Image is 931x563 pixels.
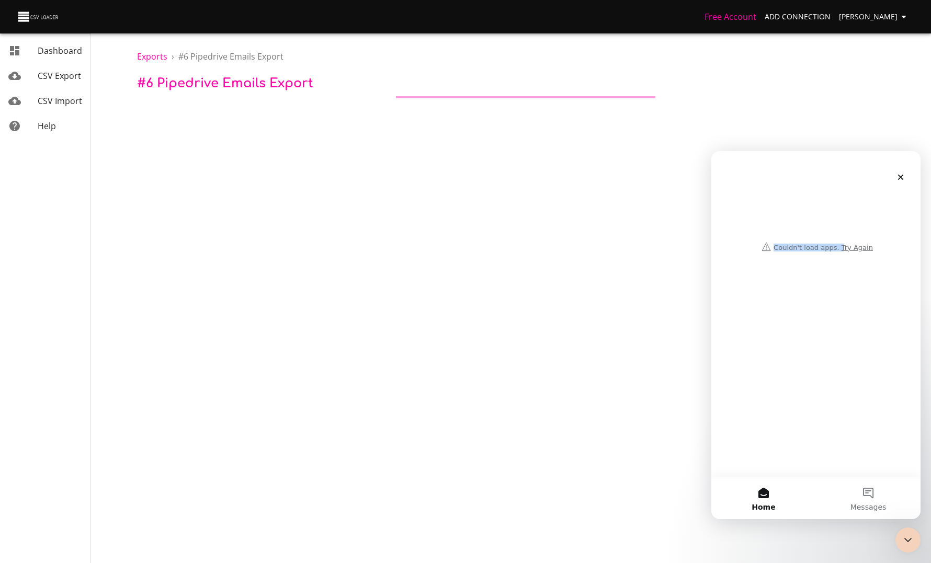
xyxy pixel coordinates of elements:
[38,120,56,132] span: Help
[38,70,81,82] span: CSV Export
[765,10,831,24] span: Add Connection
[835,7,914,27] button: [PERSON_NAME]
[137,51,167,62] a: Exports
[17,9,61,24] img: CSV Loader
[895,527,921,553] iframe: Intercom live chat
[38,45,82,56] span: Dashboard
[38,95,82,107] span: CSV Import
[178,51,283,62] span: # 6 Pipedrive Emails Export
[172,50,174,63] li: ›
[137,76,313,90] span: # 6 Pipedrive Emails Export
[839,10,910,24] span: [PERSON_NAME]
[760,7,835,27] a: Add Connection
[711,151,921,519] iframe: Intercom live chat
[705,11,756,22] a: Free Account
